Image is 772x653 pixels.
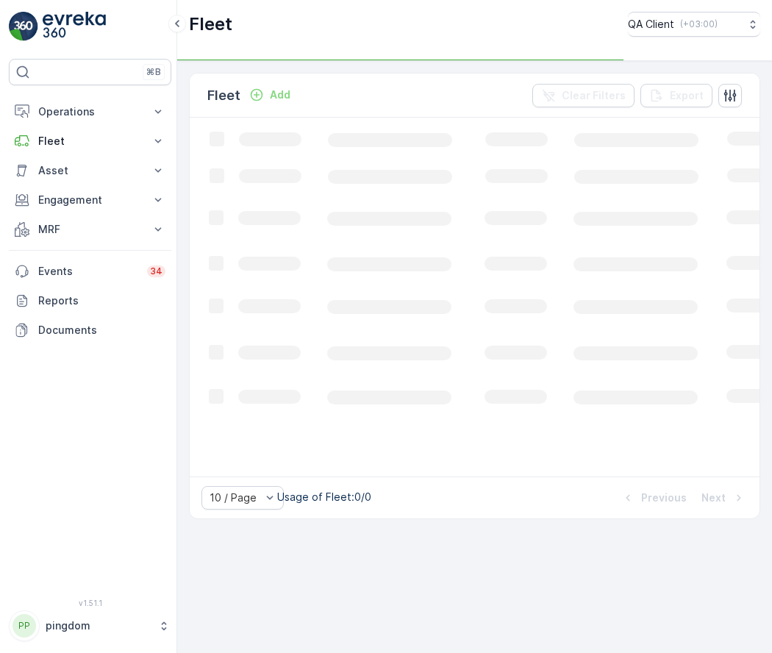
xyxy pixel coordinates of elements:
[700,489,748,507] button: Next
[628,12,760,37] button: QA Client(+03:00)
[562,88,626,103] p: Clear Filters
[243,86,296,104] button: Add
[701,490,726,505] p: Next
[640,84,712,107] button: Export
[12,614,36,638] div: PP
[628,17,674,32] p: QA Client
[43,12,106,41] img: logo_light-DOdMpM7g.png
[207,85,240,106] p: Fleet
[38,163,142,178] p: Asset
[9,126,171,156] button: Fleet
[38,323,165,338] p: Documents
[38,293,165,308] p: Reports
[9,257,171,286] a: Events34
[277,490,371,504] p: Usage of Fleet : 0/0
[9,97,171,126] button: Operations
[150,265,162,277] p: 34
[38,134,142,149] p: Fleet
[270,88,290,102] p: Add
[9,315,171,345] a: Documents
[38,104,142,119] p: Operations
[9,185,171,215] button: Engagement
[9,610,171,641] button: PPpingdom
[189,13,232,36] p: Fleet
[532,84,635,107] button: Clear Filters
[680,18,718,30] p: ( +03:00 )
[9,599,171,607] span: v 1.51.1
[9,156,171,185] button: Asset
[670,88,704,103] p: Export
[38,222,142,237] p: MRF
[9,286,171,315] a: Reports
[38,193,142,207] p: Engagement
[9,12,38,41] img: logo
[641,490,687,505] p: Previous
[38,264,138,279] p: Events
[9,215,171,244] button: MRF
[619,489,688,507] button: Previous
[146,66,161,78] p: ⌘B
[46,618,151,633] p: pingdom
